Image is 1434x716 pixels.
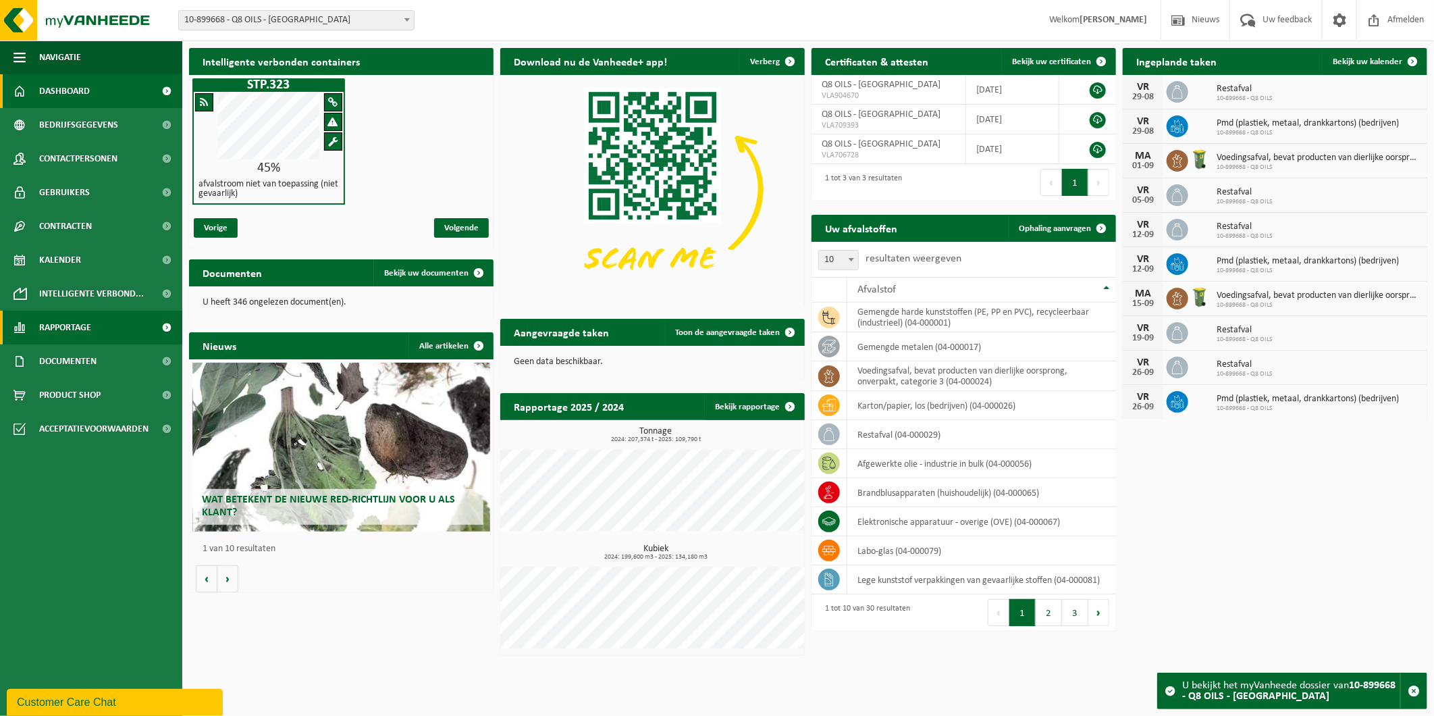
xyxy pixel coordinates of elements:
[1217,370,1273,378] span: 10-899668 - Q8 OILS
[1130,220,1157,230] div: VR
[1130,196,1157,205] div: 05-09
[39,176,90,209] span: Gebruikers
[818,598,910,628] div: 1 tot 10 van 30 resultaten
[966,105,1059,134] td: [DATE]
[1182,680,1396,702] strong: 10-899668 - Q8 OILS - [GEOGRAPHIC_DATA]
[1217,359,1273,370] span: Restafval
[847,507,1116,536] td: elektronische apparatuur - overige (OVE) (04-000067)
[1130,93,1157,102] div: 29-08
[1130,161,1157,171] div: 01-09
[1062,169,1088,196] button: 1
[1333,57,1402,66] span: Bekijk uw kalender
[1217,129,1399,137] span: 10-899668 - Q8 OILS
[39,209,92,243] span: Contracten
[1040,169,1062,196] button: Previous
[373,259,492,286] a: Bekijk uw documenten
[1188,286,1211,309] img: WB-0140-HPE-GN-50
[203,298,480,307] p: U heeft 346 ongelezen document(en).
[39,311,91,344] span: Rapportage
[39,243,81,277] span: Kalender
[847,361,1116,391] td: voedingsafval, bevat producten van dierlijke oorsprong, onverpakt, categorie 3 (04-000024)
[966,134,1059,164] td: [DATE]
[39,378,101,412] span: Product Shop
[500,48,681,74] h2: Download nu de Vanheede+ app!
[1130,82,1157,93] div: VR
[1217,222,1273,232] span: Restafval
[198,180,339,199] h4: afvalstroom niet van toepassing (niet gevaarlijk)
[1217,405,1399,413] span: 10-899668 - Q8 OILS
[1217,153,1420,163] span: Voedingsafval, bevat producten van dierlijke oorsprong, onverpakt, categorie 3
[847,303,1116,332] td: gemengde harde kunststoffen (PE, PP en PVC), recycleerbaar (industrieel) (04-000001)
[500,75,805,303] img: Download de VHEPlus App
[1130,265,1157,274] div: 12-09
[1019,224,1091,233] span: Ophaling aanvragen
[194,161,344,175] div: 45%
[39,277,144,311] span: Intelligente verbond...
[507,554,805,561] span: 2024: 199,600 m3 - 2025: 134,180 m3
[866,253,961,264] label: resultaten weergeven
[675,328,780,337] span: Toon de aangevraagde taken
[1188,148,1211,171] img: WB-0140-HPE-GN-50
[812,48,942,74] h2: Certificaten & attesten
[857,284,896,295] span: Afvalstof
[507,436,805,443] span: 2024: 207,374 t - 2025: 109,790 t
[39,74,90,108] span: Dashboard
[189,48,494,74] h2: Intelligente verbonden containers
[1130,151,1157,161] div: MA
[1062,599,1088,626] button: 3
[1217,256,1399,267] span: Pmd (plastiek, metaal, drankkartons) (bedrijven)
[39,344,97,378] span: Documenten
[847,449,1116,478] td: afgewerkte olie - industrie in bulk (04-000056)
[1217,95,1273,103] span: 10-899668 - Q8 OILS
[847,420,1116,449] td: restafval (04-000029)
[1080,15,1147,25] strong: [PERSON_NAME]
[1008,215,1115,242] a: Ophaling aanvragen
[1009,599,1036,626] button: 1
[189,259,275,286] h2: Documenten
[847,391,1116,420] td: karton/papier, los (bedrijven) (04-000026)
[1130,392,1157,403] div: VR
[822,80,940,90] span: Q8 OILS - [GEOGRAPHIC_DATA]
[500,393,637,419] h2: Rapportage 2025 / 2024
[1130,127,1157,136] div: 29-08
[500,319,622,345] h2: Aangevraagde taken
[203,494,456,518] span: Wat betekent de nieuwe RED-richtlijn voor u als klant?
[1130,254,1157,265] div: VR
[1130,323,1157,334] div: VR
[189,332,250,359] h2: Nieuws
[1130,288,1157,299] div: MA
[1217,336,1273,344] span: 10-899668 - Q8 OILS
[1217,267,1399,275] span: 10-899668 - Q8 OILS
[1182,673,1400,709] div: U bekijkt het myVanheede dossier van
[203,544,487,554] p: 1 van 10 resultaten
[1217,84,1273,95] span: Restafval
[192,363,491,532] a: Wat betekent de nieuwe RED-richtlijn voor u als klant?
[196,565,217,592] button: Vorige
[988,599,1009,626] button: Previous
[384,269,469,278] span: Bekijk uw documenten
[739,48,803,75] button: Verberg
[1130,230,1157,240] div: 12-09
[822,139,940,149] span: Q8 OILS - [GEOGRAPHIC_DATA]
[194,218,238,238] span: Vorige
[7,686,225,716] iframe: chat widget
[1088,599,1109,626] button: Next
[822,91,955,101] span: VLA904670
[664,319,803,346] a: Toon de aangevraagde taken
[1130,334,1157,343] div: 19-09
[178,10,415,30] span: 10-899668 - Q8 OILS - ANTWERPEN
[1123,48,1230,74] h2: Ingeplande taken
[847,536,1116,565] td: labo-glas (04-000079)
[1217,187,1273,198] span: Restafval
[1130,116,1157,127] div: VR
[408,332,492,359] a: Alle artikelen
[822,109,940,120] span: Q8 OILS - [GEOGRAPHIC_DATA]
[1217,325,1273,336] span: Restafval
[819,251,858,270] span: 10
[1217,301,1420,309] span: 10-899668 - Q8 OILS
[1130,185,1157,196] div: VR
[1130,299,1157,309] div: 15-09
[822,120,955,131] span: VLA709393
[847,332,1116,361] td: gemengde metalen (04-000017)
